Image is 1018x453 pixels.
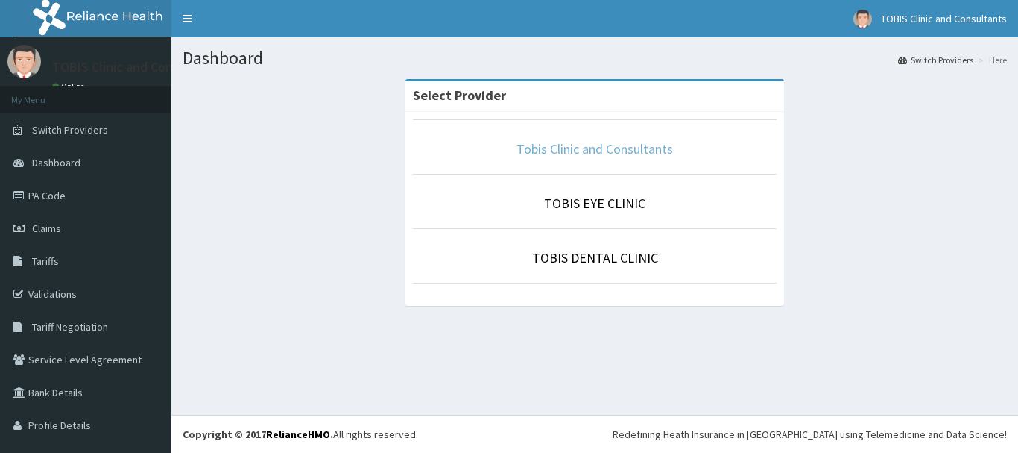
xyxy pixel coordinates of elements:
[881,12,1007,25] span: TOBIS Clinic and Consultants
[975,54,1007,66] li: Here
[532,249,658,266] a: TOBIS DENTAL CLINIC
[32,123,108,137] span: Switch Providers
[32,320,108,334] span: Tariff Negotiation
[183,49,1007,68] h1: Dashboard
[32,156,80,169] span: Dashboard
[613,427,1007,442] div: Redefining Heath Insurance in [GEOGRAPHIC_DATA] using Telemedicine and Data Science!
[544,195,645,212] a: TOBIS EYE CLINIC
[7,45,41,78] img: User Image
[266,428,330,441] a: RelianceHMO
[413,87,506,104] strong: Select Provider
[183,428,333,441] strong: Copyright © 2017 .
[32,222,61,235] span: Claims
[516,140,673,157] a: Tobis Clinic and Consultants
[32,254,59,268] span: Tariffs
[52,60,221,74] p: TOBIS Clinic and Consultants
[853,10,872,28] img: User Image
[898,54,973,66] a: Switch Providers
[171,415,1018,453] footer: All rights reserved.
[52,81,88,92] a: Online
